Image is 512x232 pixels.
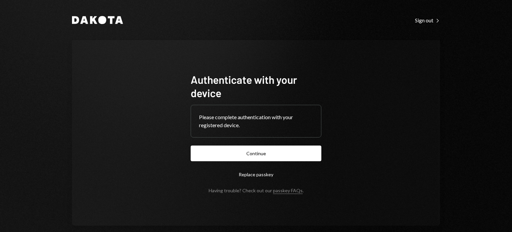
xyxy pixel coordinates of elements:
div: Sign out [415,17,440,24]
div: Having trouble? Check out our . [209,188,304,193]
a: passkey FAQs [273,188,303,194]
div: Please complete authentication with your registered device. [199,113,313,129]
a: Sign out [415,16,440,24]
h1: Authenticate with your device [191,73,321,99]
button: Continue [191,146,321,161]
button: Replace passkey [191,167,321,182]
